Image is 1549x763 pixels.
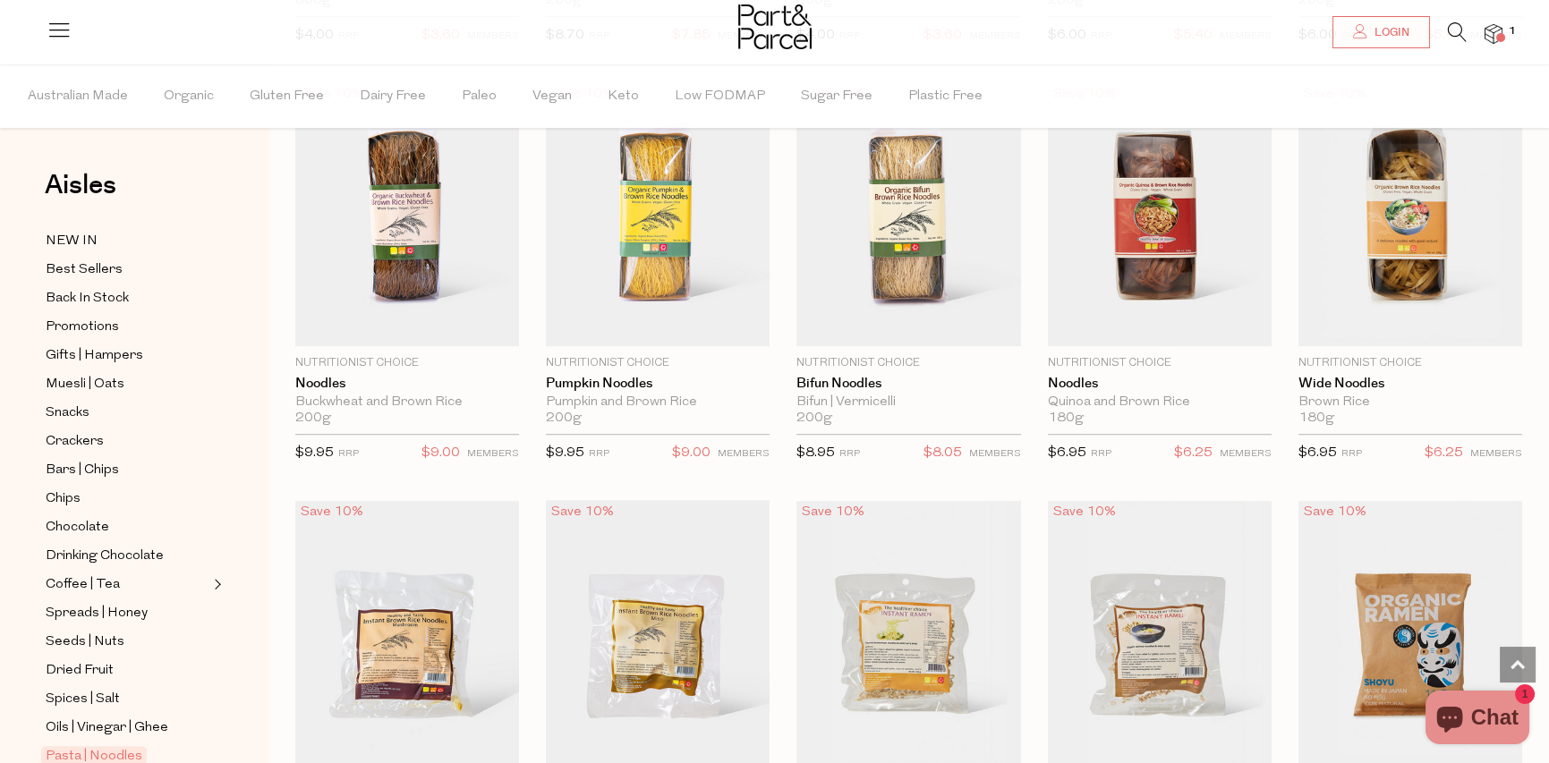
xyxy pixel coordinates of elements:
[28,65,128,128] span: Australian Made
[738,4,812,49] img: Part&Parcel
[46,716,209,739] a: Oils | Vinegar | Ghee
[589,449,609,459] small: RRP
[46,603,148,624] span: Spreads | Honey
[46,460,119,481] span: Bars | Chips
[796,355,1020,371] p: Nutritionist Choice
[1048,82,1272,346] img: Noodles
[1425,442,1463,465] span: $6.25
[1332,16,1430,48] a: Login
[295,446,334,460] span: $9.95
[46,573,209,596] a: Coffee | Tea
[421,442,460,465] span: $9.00
[796,411,832,427] span: 200g
[1048,446,1086,460] span: $6.95
[46,231,98,252] span: NEW IN
[796,394,1020,411] div: Bifun | Vermicelli
[1420,691,1535,749] inbox-online-store-chat: Shopify online store chat
[46,431,104,453] span: Crackers
[1470,449,1522,459] small: MEMBERS
[1091,449,1111,459] small: RRP
[46,287,209,309] a: Back In Stock
[46,344,209,367] a: Gifts | Hampers
[796,446,835,460] span: $8.95
[1220,449,1272,459] small: MEMBERS
[608,65,639,128] span: Keto
[46,316,209,338] a: Promotions
[1298,82,1522,346] img: Wide Noodles
[46,546,164,567] span: Drinking Chocolate
[46,317,119,338] span: Promotions
[46,259,123,281] span: Best Sellers
[1174,442,1213,465] span: $6.25
[46,230,209,252] a: NEW IN
[796,376,1020,392] a: Bifun Noodles
[46,517,109,538] span: Chocolate
[796,500,870,524] div: Save 10%
[46,403,89,424] span: Snacks
[295,376,519,392] a: Noodles
[1485,24,1502,43] a: 1
[1048,411,1084,427] span: 180g
[295,394,519,411] div: Buckwheat and Brown Rice
[923,442,962,465] span: $8.05
[295,355,519,371] p: Nutritionist Choice
[46,574,120,596] span: Coffee | Tea
[46,288,129,309] span: Back In Stock
[532,65,572,128] span: Vegan
[209,573,222,595] button: Expand/Collapse Coffee | Tea
[250,65,324,128] span: Gluten Free
[46,488,81,510] span: Chips
[360,65,426,128] span: Dairy Free
[546,355,770,371] p: Nutritionist Choice
[1298,355,1522,371] p: Nutritionist Choice
[672,442,711,465] span: $9.00
[45,172,116,216] a: Aisles
[546,82,770,346] img: Pumpkin Noodles
[801,65,872,128] span: Sugar Free
[46,374,124,395] span: Muesli | Oats
[462,65,497,128] span: Paleo
[46,632,124,653] span: Seeds | Nuts
[46,402,209,424] a: Snacks
[675,65,765,128] span: Low FODMAP
[46,259,209,281] a: Best Sellers
[839,449,860,459] small: RRP
[46,430,209,453] a: Crackers
[546,500,619,524] div: Save 10%
[546,394,770,411] div: Pumpkin and Brown Rice
[46,631,209,653] a: Seeds | Nuts
[546,446,584,460] span: $9.95
[295,82,519,346] img: Noodles
[46,459,209,481] a: Bars | Chips
[546,376,770,392] a: Pumpkin Noodles
[338,449,359,459] small: RRP
[1298,376,1522,392] a: Wide Noodles
[908,65,983,128] span: Plastic Free
[796,82,1020,346] img: Bifun Noodles
[164,65,214,128] span: Organic
[1370,25,1409,40] span: Login
[295,411,331,427] span: 200g
[46,660,114,682] span: Dried Fruit
[46,659,209,682] a: Dried Fruit
[1048,394,1272,411] div: Quinoa and Brown Rice
[546,411,582,427] span: 200g
[46,602,209,624] a: Spreads | Honey
[46,717,168,739] span: Oils | Vinegar | Ghee
[1048,500,1121,524] div: Save 10%
[45,165,116,205] span: Aisles
[46,688,209,710] a: Spices | Salt
[1048,355,1272,371] p: Nutritionist Choice
[46,373,209,395] a: Muesli | Oats
[1298,411,1334,427] span: 180g
[46,345,143,367] span: Gifts | Hampers
[1298,446,1337,460] span: $6.95
[1341,449,1362,459] small: RRP
[467,449,519,459] small: MEMBERS
[46,516,209,538] a: Chocolate
[1298,500,1372,524] div: Save 10%
[46,689,120,710] span: Spices | Salt
[1298,394,1522,411] div: Brown Rice
[1504,23,1520,39] span: 1
[295,500,369,524] div: Save 10%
